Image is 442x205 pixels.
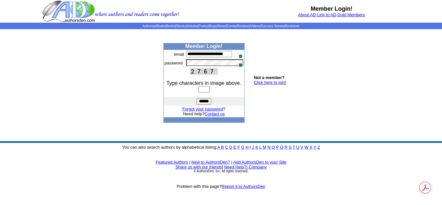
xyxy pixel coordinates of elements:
[254,75,285,80] b: Not a member?
[222,184,265,189] a: Report it to AuthorsDen
[317,145,320,150] a: Z
[231,160,232,165] font: |
[174,52,184,57] font: email
[156,160,188,165] a: Featured Authors
[254,80,286,85] a: Click here to join!
[276,145,279,150] a: P
[165,61,183,65] font: password
[250,145,251,150] a: I
[246,165,267,169] font: |
[154,24,165,28] a: eBooks
[263,145,266,150] a: M
[190,68,218,75] img: This Is CAPTCHA Image
[192,160,230,165] a: New to AuthorsDen?
[317,12,336,17] a: Link to AD
[204,111,225,116] a: Contact us
[298,12,365,17] font: , ,
[185,43,223,49] b: Member Login!
[175,165,222,169] a: Share us with our friends
[236,61,241,66] img: npw-badge-icon.svg
[142,24,153,28] a: Authors
[246,145,249,150] a: H
[217,145,220,150] a: A
[198,24,208,28] a: Poetry
[301,145,304,150] a: V
[233,160,286,165] a: Add AuthorsDen to your Site
[280,145,283,150] a: Q
[237,24,249,28] a: Reviews
[224,165,247,169] a: Need Help?
[311,6,352,12] b: Member Login!
[310,145,313,150] a: X
[177,184,265,189] font: Problem with this page?
[296,145,299,150] a: U
[261,24,284,28] a: Success Stories
[225,145,228,150] a: C
[193,169,248,173] font: © AuthorsDen, Inc. All rights reserved.
[222,165,223,169] font: |
[284,145,287,150] a: R
[314,145,316,150] a: Y
[166,24,175,28] a: Books
[183,111,225,116] font: Need help?
[250,24,260,28] a: Videos
[255,145,258,150] a: K
[187,24,198,28] a: Articles
[182,107,226,111] font: ?
[239,54,242,58] span: 1
[252,145,254,150] a: J
[285,24,300,28] a: Bookstore
[289,145,292,150] a: S
[268,145,271,150] a: N
[221,145,224,150] a: B
[182,107,223,111] a: Forgot your password
[260,145,262,150] a: L
[233,145,236,150] a: E
[208,24,216,28] a: Blogs
[122,145,320,150] font: You can also search authors by alphabetical listing:
[189,160,190,165] font: |
[176,24,186,28] a: Stories
[142,24,299,28] span: | | | | | | | | | | | |
[298,12,316,17] a: About AD
[272,145,275,150] a: O
[241,145,244,150] a: G
[238,145,240,150] a: F
[293,145,295,150] a: T
[337,12,365,17] a: Gold Members
[167,80,241,86] font: Type characters in image above.
[239,63,242,67] span: 1
[249,165,267,169] a: Company
[229,145,232,150] a: D
[227,24,237,28] a: Events
[217,24,226,28] a: News
[236,52,241,57] img: npw-badge-icon.svg
[304,145,308,150] a: W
